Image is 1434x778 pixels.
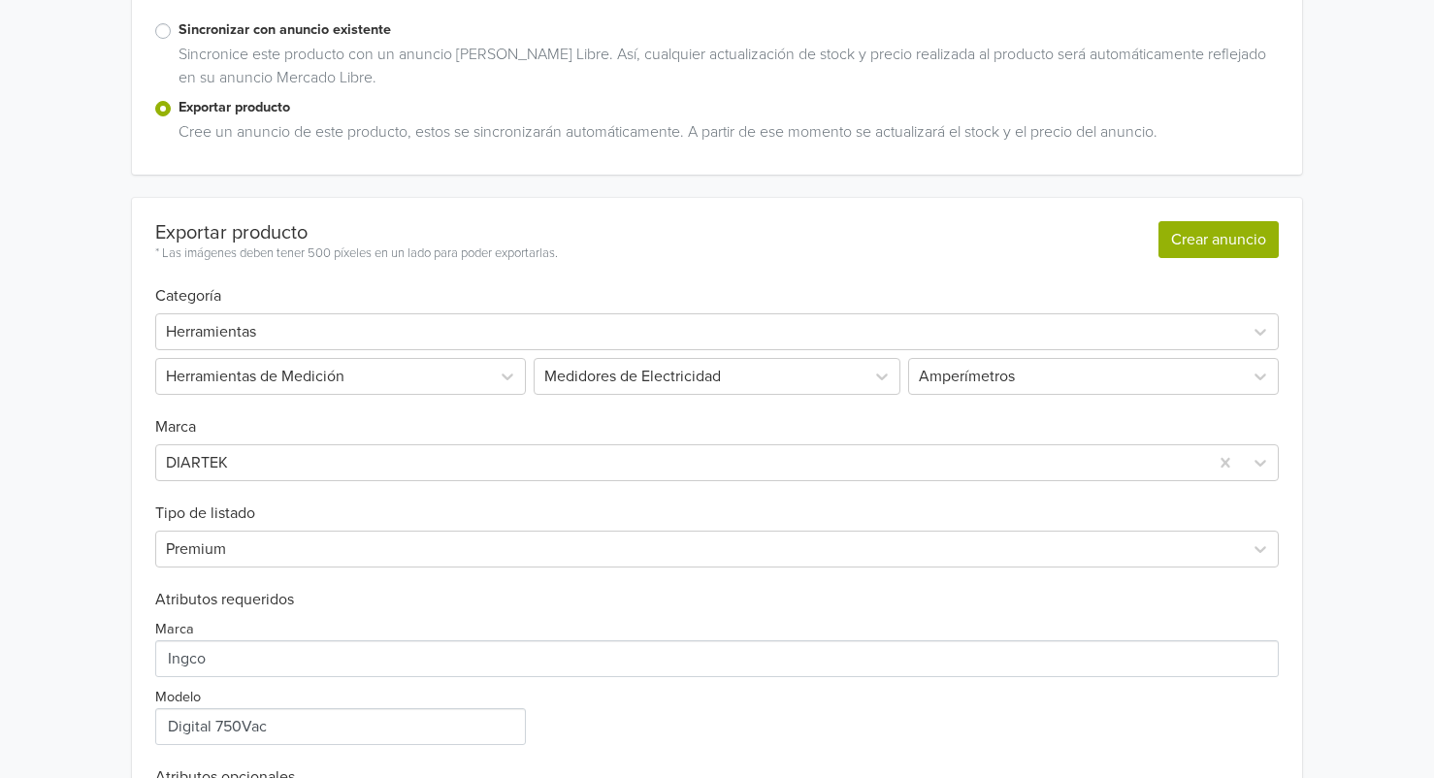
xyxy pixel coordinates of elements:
[155,221,558,244] div: Exportar producto
[179,19,1280,41] label: Sincronizar con anuncio existente
[171,43,1280,97] div: Sincronice este producto con un anuncio [PERSON_NAME] Libre. Así, cualquier actualización de stoc...
[155,591,1280,609] h6: Atributos requeridos
[155,244,558,264] div: * Las imágenes deben tener 500 píxeles en un lado para poder exportarlas.
[155,264,1280,306] h6: Categoría
[171,120,1280,151] div: Cree un anuncio de este producto, estos se sincronizarán automáticamente. A partir de ese momento...
[155,395,1280,437] h6: Marca
[179,97,1280,118] label: Exportar producto
[155,687,201,708] label: Modelo
[1158,221,1279,258] button: Crear anuncio
[155,619,194,640] label: Marca
[155,481,1280,523] h6: Tipo de listado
